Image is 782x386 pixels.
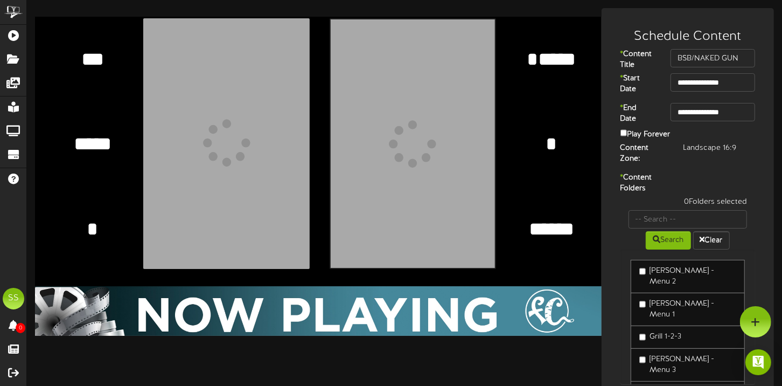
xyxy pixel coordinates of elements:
[3,288,24,309] div: SS
[693,231,730,250] button: Clear
[612,73,663,95] label: Start Date
[646,231,691,250] button: Search
[620,197,756,210] div: 0 Folders selected
[612,143,675,164] label: Content Zone:
[629,210,748,229] input: -- Search --
[639,299,737,320] label: [PERSON_NAME] - Menu 1
[639,266,737,287] label: [PERSON_NAME] - Menu 2
[639,268,646,275] input: [PERSON_NAME] - Menu 2
[639,334,646,341] input: Grill 1-2-3
[620,129,627,136] input: Play Forever
[675,143,763,154] div: Landscape 16:9
[671,49,755,67] input: Title of this Content
[612,173,663,194] label: Content Folders
[16,323,25,333] span: 0
[639,356,646,363] input: [PERSON_NAME] - Menu 3
[745,349,771,375] div: Open Intercom Messenger
[639,332,682,342] label: Grill 1-2-3
[620,127,671,140] label: Play Forever
[612,49,663,71] label: Content Title
[639,354,737,376] label: [PERSON_NAME] - Menu 3
[612,103,663,125] label: End Date
[612,30,764,44] h3: Schedule Content
[639,301,646,308] input: [PERSON_NAME] - Menu 1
